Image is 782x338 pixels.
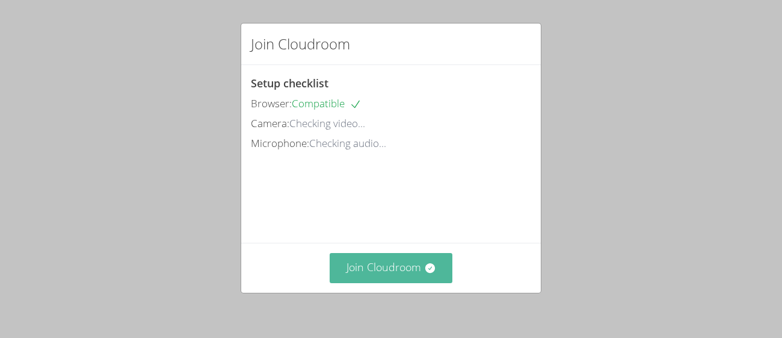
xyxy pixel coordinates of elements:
[292,96,362,110] span: Compatible
[251,76,328,90] span: Setup checklist
[251,136,309,150] span: Microphone:
[289,116,365,130] span: Checking video...
[251,116,289,130] span: Camera:
[330,253,453,283] button: Join Cloudroom
[251,96,292,110] span: Browser:
[309,136,386,150] span: Checking audio...
[251,33,350,55] h2: Join Cloudroom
